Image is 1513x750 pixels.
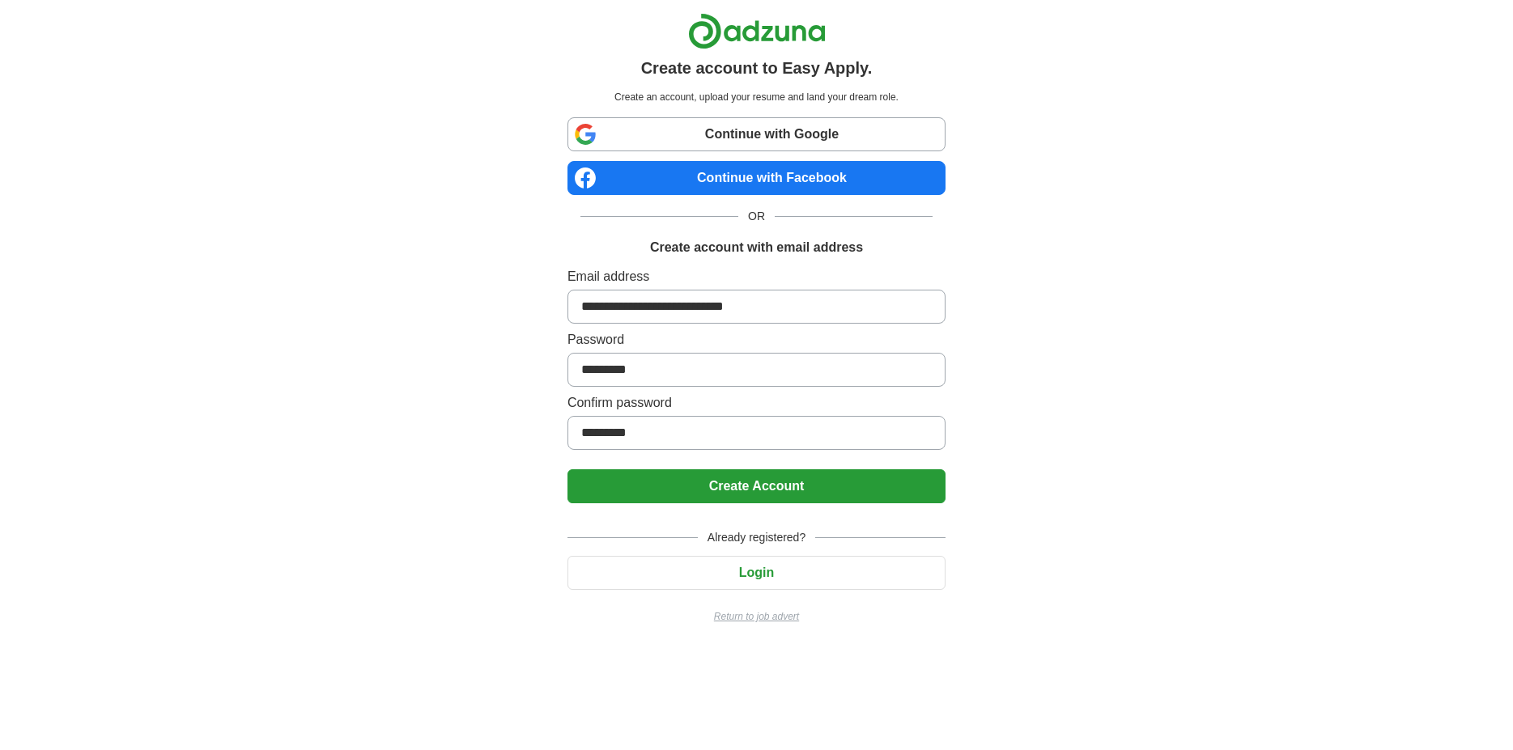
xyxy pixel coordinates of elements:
[698,529,815,546] span: Already registered?
[567,330,946,350] label: Password
[650,238,863,257] h1: Create account with email address
[567,117,946,151] a: Continue with Google
[567,393,946,413] label: Confirm password
[571,90,942,104] p: Create an account, upload your resume and land your dream role.
[567,469,946,503] button: Create Account
[567,566,946,579] a: Login
[738,208,775,225] span: OR
[688,13,826,49] img: Adzuna logo
[567,556,946,590] button: Login
[641,56,873,80] h1: Create account to Easy Apply.
[567,267,946,286] label: Email address
[567,609,946,624] a: Return to job advert
[567,161,946,195] a: Continue with Facebook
